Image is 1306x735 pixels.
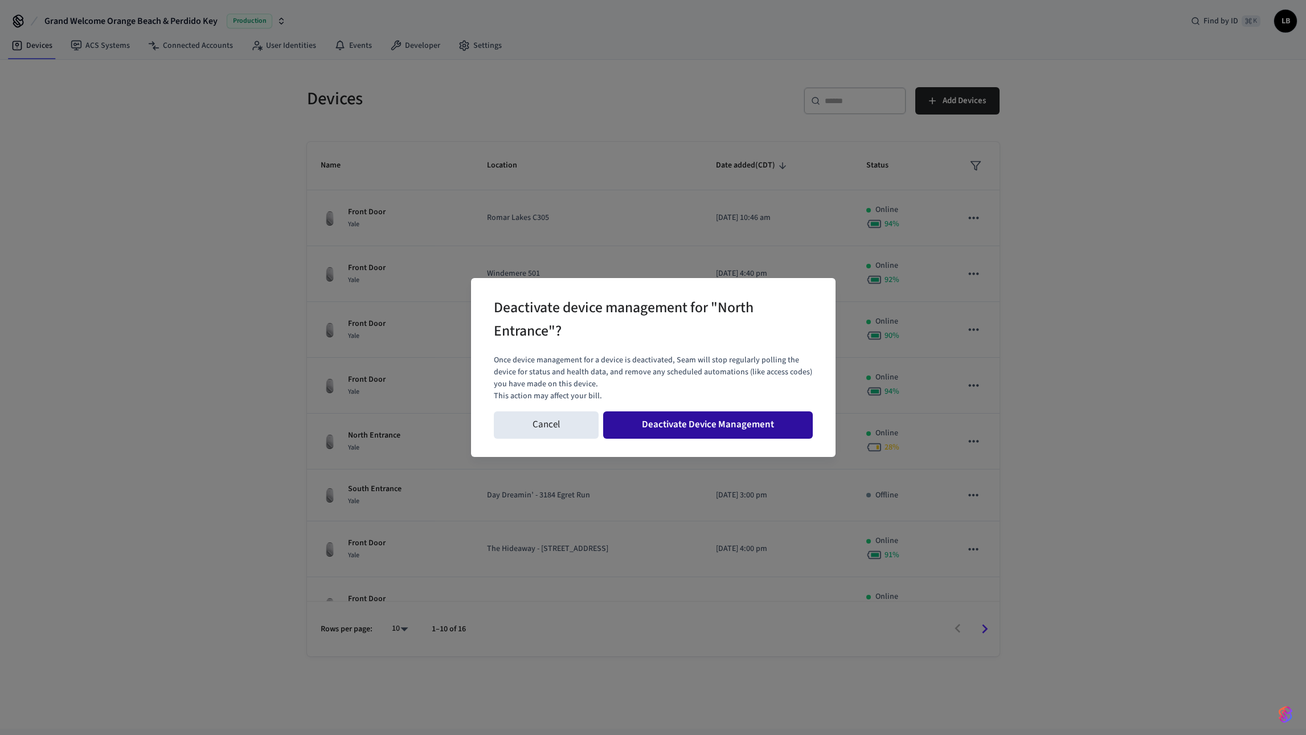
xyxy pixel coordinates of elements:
p: This action may affect your bill. [494,390,813,402]
img: SeamLogoGradient.69752ec5.svg [1279,705,1292,724]
h2: Deactivate device management for "North Entrance"? [494,292,781,350]
button: Deactivate Device Management [603,411,813,439]
p: Once device management for a device is deactivated, Seam will stop regularly polling the device f... [494,354,813,390]
button: Cancel [494,411,599,439]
